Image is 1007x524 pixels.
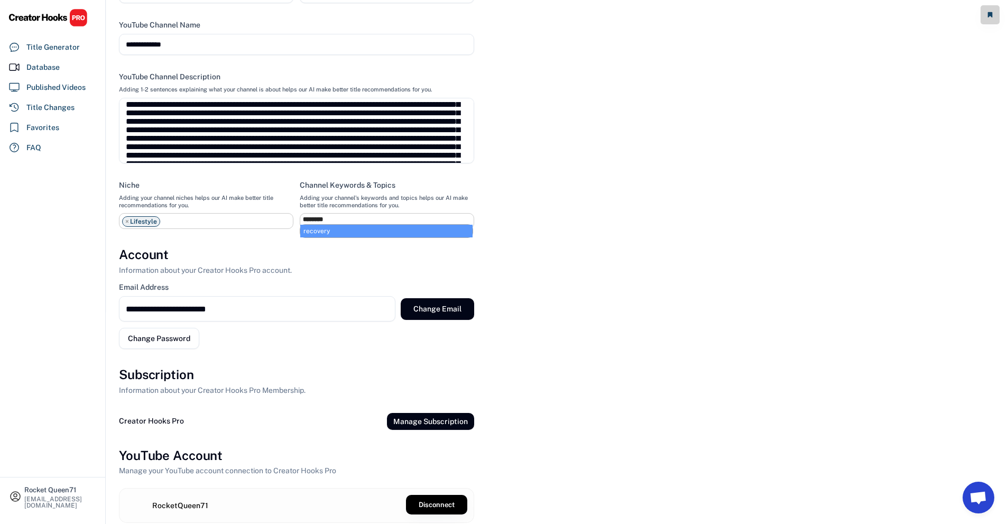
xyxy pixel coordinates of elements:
img: CHPRO%20Logo.svg [8,8,88,27]
button: Change Password [119,328,199,349]
button: Change Email [401,298,474,320]
div: Published Videos [26,82,86,93]
div: Adding your channel's keywords and topics helps our AI make better title recommendations for you. [300,194,474,209]
div: YouTube Channel Description [119,72,220,81]
div: [EMAIL_ADDRESS][DOMAIN_NAME] [24,496,96,509]
div: RocketQueen71 [152,500,208,511]
div: Creator Hooks Pro [119,416,184,427]
div: Email Address [119,282,169,292]
a: Open chat [963,482,994,513]
div: Information about your Creator Hooks Pro account. [119,265,292,276]
button: Manage Subscription [387,413,474,430]
div: Title Changes [26,102,75,113]
div: Database [26,62,60,73]
h3: Subscription [119,366,194,384]
div: Rocket Queen71 [24,486,96,493]
img: yH5BAEAAAAALAAAAAABAAEAAAIBRAA7 [126,495,147,516]
div: Adding your channel niches helps our AI make better title recommendations for you. [119,194,293,209]
div: YouTube Channel Name [119,20,200,30]
div: FAQ [26,142,41,153]
h3: Account [119,246,169,264]
button: Disconnect [406,495,467,514]
div: Adding 1-2 sentences explaining what your channel is about helps our AI make better title recomme... [119,86,432,93]
div: Title Generator [26,42,80,53]
div: Manage your YouTube account connection to Creator Hooks Pro [119,465,336,476]
li: recovery [300,225,473,237]
div: Channel Keywords & Topics [300,180,395,190]
span: × [125,218,129,225]
div: Favorites [26,122,59,133]
h3: YouTube Account [119,447,223,465]
div: Information about your Creator Hooks Pro Membership. [119,385,306,396]
li: Lifestyle [122,216,160,227]
div: Niche [119,180,140,190]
